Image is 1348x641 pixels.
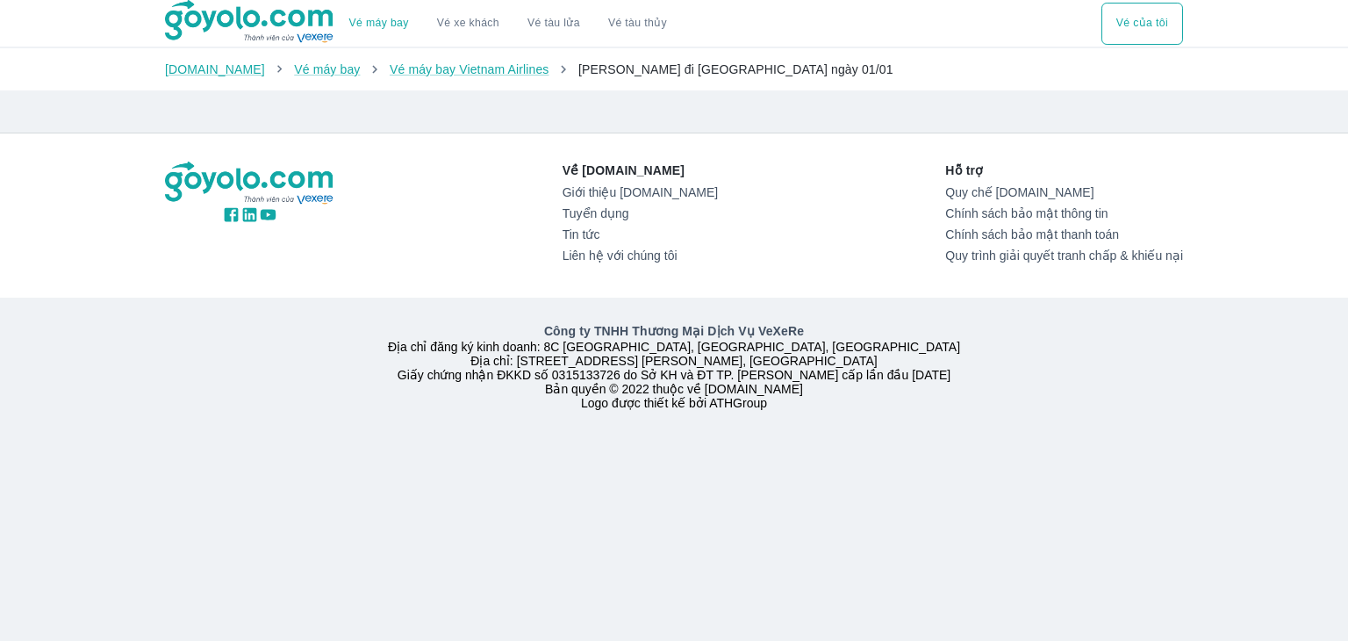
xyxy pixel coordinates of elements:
[168,322,1179,340] p: Công ty TNHH Thương Mại Dịch Vụ VeXeRe
[594,3,681,45] button: Vé tàu thủy
[945,227,1183,241] a: Chính sách bảo mật thanh toán
[294,62,360,76] a: Vé máy bay
[563,206,718,220] a: Tuyển dụng
[563,227,718,241] a: Tin tức
[165,62,265,76] a: [DOMAIN_NAME]
[1101,3,1183,45] div: choose transportation mode
[437,17,499,30] a: Vé xe khách
[945,162,1183,179] p: Hỗ trợ
[945,248,1183,263] a: Quy trình giải quyết tranh chấp & khiếu nại
[154,322,1194,410] div: Địa chỉ đăng ký kinh doanh: 8C [GEOGRAPHIC_DATA], [GEOGRAPHIC_DATA], [GEOGRAPHIC_DATA] Địa chỉ: [...
[563,185,718,199] a: Giới thiệu [DOMAIN_NAME]
[165,162,335,205] img: logo
[390,62,549,76] a: Vé máy bay Vietnam Airlines
[165,61,1183,78] nav: breadcrumb
[945,185,1183,199] a: Quy chế [DOMAIN_NAME]
[335,3,681,45] div: choose transportation mode
[349,17,409,30] a: Vé máy bay
[563,162,718,179] p: Về [DOMAIN_NAME]
[513,3,594,45] a: Vé tàu lửa
[945,206,1183,220] a: Chính sách bảo mật thông tin
[578,62,893,76] span: [PERSON_NAME] đi [GEOGRAPHIC_DATA] ngày 01/01
[563,248,718,263] a: Liên hệ với chúng tôi
[1101,3,1183,45] button: Vé của tôi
